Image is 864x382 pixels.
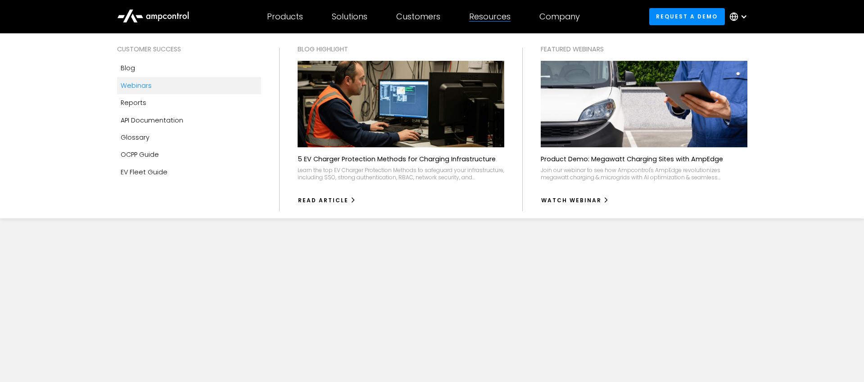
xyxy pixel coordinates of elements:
[121,81,152,91] div: Webinars
[298,155,496,164] p: 5 EV Charger Protection Methods for Charging Infrastructure
[541,155,723,164] p: Product Demo: Megawatt Charging Sites with AmpEdge
[539,12,580,22] div: Company
[117,77,261,94] a: Webinars
[396,12,440,22] div: Customers
[117,112,261,129] a: API Documentation
[117,59,261,77] a: Blog
[121,132,149,142] div: Glossary
[469,12,511,22] div: Resources
[117,146,261,163] a: OCPP Guide
[117,44,261,54] div: Customer success
[121,115,183,125] div: API Documentation
[298,196,348,205] div: Read Article
[541,196,602,205] div: watch webinar
[117,129,261,146] a: Glossary
[121,150,159,159] div: OCPP Guide
[298,167,504,181] div: Learn the top EV Charger Protection Methods to safeguard your infrastructure, including SSO, stro...
[298,193,357,208] a: Read Article
[541,44,747,54] div: Featured webinars
[121,63,135,73] div: Blog
[298,44,504,54] div: Blog Highlight
[117,164,261,181] a: EV Fleet Guide
[649,8,725,25] a: Request a demo
[332,12,367,22] div: Solutions
[541,167,747,181] div: Join our webinar to see how Ampcontrol's AmpEdge revolutionizes megawatt charging & microgrids wi...
[121,167,167,177] div: EV Fleet Guide
[117,94,261,111] a: Reports
[267,12,303,22] div: Products
[121,98,146,108] div: Reports
[541,193,610,208] a: watch webinar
